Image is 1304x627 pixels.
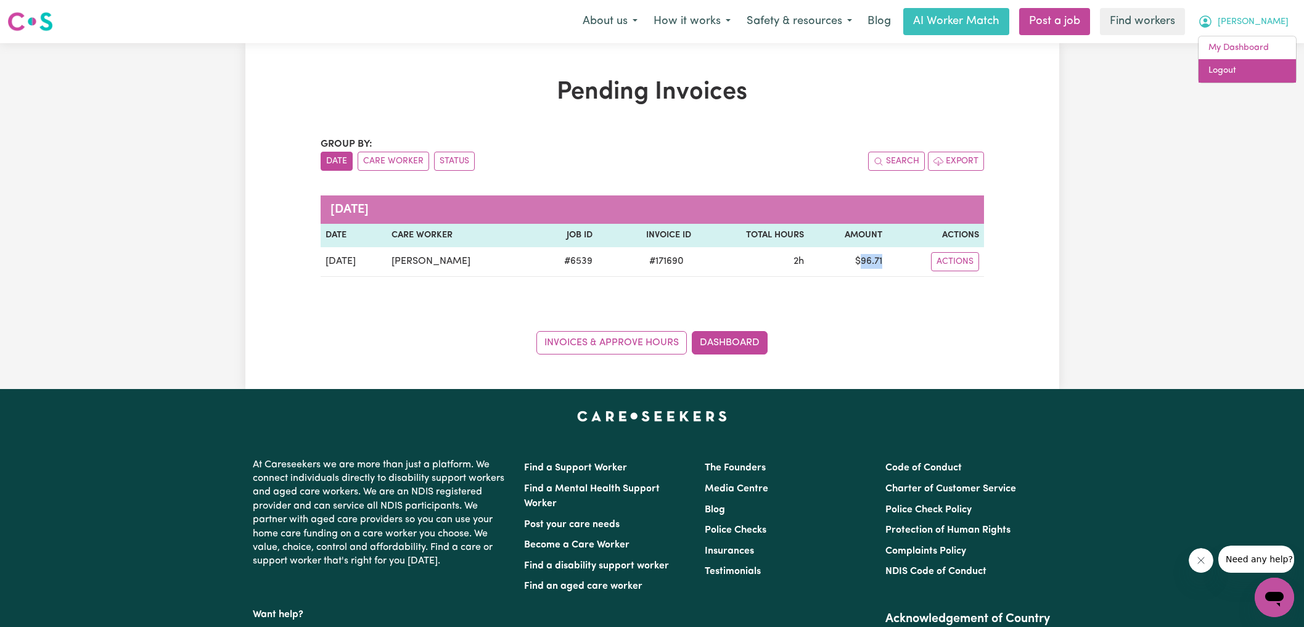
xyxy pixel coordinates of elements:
[387,224,534,247] th: Care Worker
[597,224,695,247] th: Invoice ID
[358,152,429,171] button: sort invoices by care worker
[705,525,766,535] a: Police Checks
[885,505,972,515] a: Police Check Policy
[7,10,53,33] img: Careseekers logo
[1218,15,1289,29] span: [PERSON_NAME]
[885,546,966,556] a: Complaints Policy
[885,463,962,473] a: Code of Conduct
[903,8,1009,35] a: AI Worker Match
[705,546,754,556] a: Insurances
[887,224,983,247] th: Actions
[705,505,725,515] a: Blog
[1190,9,1297,35] button: My Account
[321,195,984,224] caption: [DATE]
[321,152,353,171] button: sort invoices by date
[696,224,809,247] th: Total Hours
[321,224,387,247] th: Date
[1255,578,1294,617] iframe: Button to launch messaging window
[809,247,888,277] td: $ 96.71
[885,484,1016,494] a: Charter of Customer Service
[1199,36,1296,60] a: My Dashboard
[387,247,534,277] td: [PERSON_NAME]
[1218,546,1294,573] iframe: Message from company
[705,484,768,494] a: Media Centre
[868,152,925,171] button: Search
[1198,36,1297,83] div: My Account
[705,463,766,473] a: The Founders
[7,7,53,36] a: Careseekers logo
[434,152,475,171] button: sort invoices by paid status
[885,525,1011,535] a: Protection of Human Rights
[253,603,509,621] p: Want help?
[885,612,1051,626] h2: Acknowledgement of Country
[524,561,669,571] a: Find a disability support worker
[524,520,620,530] a: Post your care needs
[885,567,986,576] a: NDIS Code of Conduct
[321,78,984,107] h1: Pending Invoices
[931,252,979,271] button: Actions
[1199,59,1296,83] a: Logout
[524,540,629,550] a: Become a Care Worker
[524,463,627,473] a: Find a Support Worker
[1019,8,1090,35] a: Post a job
[536,331,687,354] a: Invoices & Approve Hours
[1100,8,1185,35] a: Find workers
[575,9,646,35] button: About us
[642,254,691,269] span: # 171690
[809,224,888,247] th: Amount
[321,139,372,149] span: Group by:
[793,256,804,266] span: 2 hours
[928,152,984,171] button: Export
[692,331,768,354] a: Dashboard
[1189,548,1213,573] iframe: Close message
[577,411,727,421] a: Careseekers home page
[739,9,860,35] button: Safety & resources
[705,567,761,576] a: Testimonials
[524,581,642,591] a: Find an aged care worker
[321,247,387,277] td: [DATE]
[535,224,598,247] th: Job ID
[646,9,739,35] button: How it works
[860,8,898,35] a: Blog
[253,453,509,573] p: At Careseekers we are more than just a platform. We connect individuals directly to disability su...
[535,247,598,277] td: # 6539
[524,484,660,509] a: Find a Mental Health Support Worker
